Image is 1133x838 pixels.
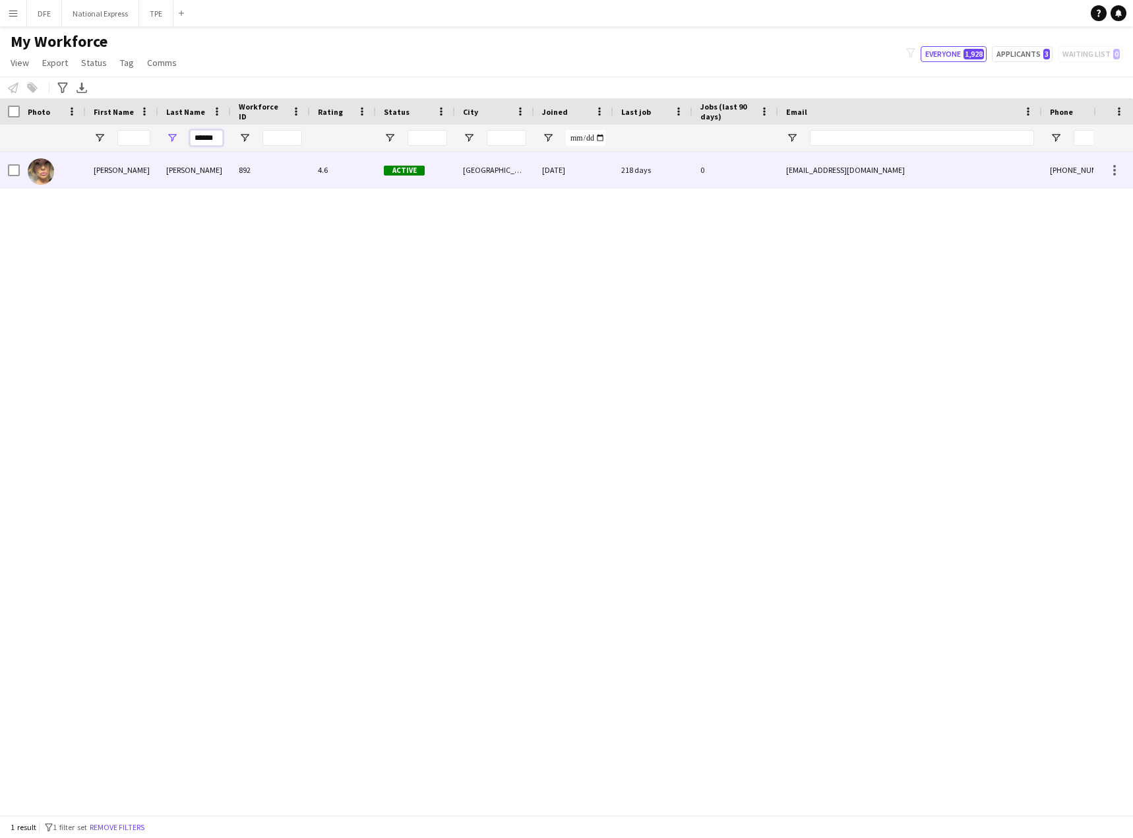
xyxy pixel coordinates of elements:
button: Applicants3 [992,46,1053,62]
button: Open Filter Menu [463,132,475,144]
input: Joined Filter Input [566,130,605,146]
button: Open Filter Menu [166,132,178,144]
span: Rating [318,107,343,117]
input: Workforce ID Filter Input [262,130,302,146]
span: City [463,107,478,117]
span: Status [81,57,107,69]
button: Open Filter Menu [239,132,251,144]
span: Comms [147,57,177,69]
span: 1,928 [964,49,984,59]
span: Photo [28,107,50,117]
div: [DATE] [534,152,613,188]
button: Everyone1,928 [921,46,987,62]
div: [GEOGRAPHIC_DATA] [455,152,534,188]
span: 3 [1043,49,1050,59]
span: Tag [120,57,134,69]
div: 892 [231,152,310,188]
span: View [11,57,29,69]
span: First Name [94,107,134,117]
app-action-btn: Export XLSX [74,80,90,96]
div: [PERSON_NAME] [86,152,158,188]
button: Open Filter Menu [94,132,106,144]
div: 218 days [613,152,692,188]
button: DFE [27,1,62,26]
a: Export [37,54,73,71]
button: National Express [62,1,139,26]
input: Email Filter Input [810,130,1034,146]
div: 0 [692,152,778,188]
span: Email [786,107,807,117]
a: Tag [115,54,139,71]
span: Last Name [166,107,205,117]
button: Open Filter Menu [384,132,396,144]
span: Joined [542,107,568,117]
div: 4.6 [310,152,376,188]
input: Status Filter Input [408,130,447,146]
input: First Name Filter Input [117,130,150,146]
span: Jobs (last 90 days) [700,102,754,121]
button: Open Filter Menu [1050,132,1062,144]
a: Status [76,54,112,71]
span: Status [384,107,410,117]
button: Remove filters [87,820,147,835]
input: Last Name Filter Input [190,130,223,146]
app-action-btn: Advanced filters [55,80,71,96]
div: [EMAIL_ADDRESS][DOMAIN_NAME] [778,152,1042,188]
img: Louise Robson [28,158,54,185]
input: City Filter Input [487,130,526,146]
span: Active [384,166,425,176]
span: Last job [621,107,651,117]
button: Open Filter Menu [542,132,554,144]
span: Export [42,57,68,69]
button: Open Filter Menu [786,132,798,144]
span: My Workforce [11,32,107,51]
span: Phone [1050,107,1073,117]
a: View [5,54,34,71]
button: TPE [139,1,173,26]
a: Comms [142,54,182,71]
div: [PERSON_NAME] [158,152,231,188]
span: Workforce ID [239,102,286,121]
span: 1 filter set [53,822,87,832]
